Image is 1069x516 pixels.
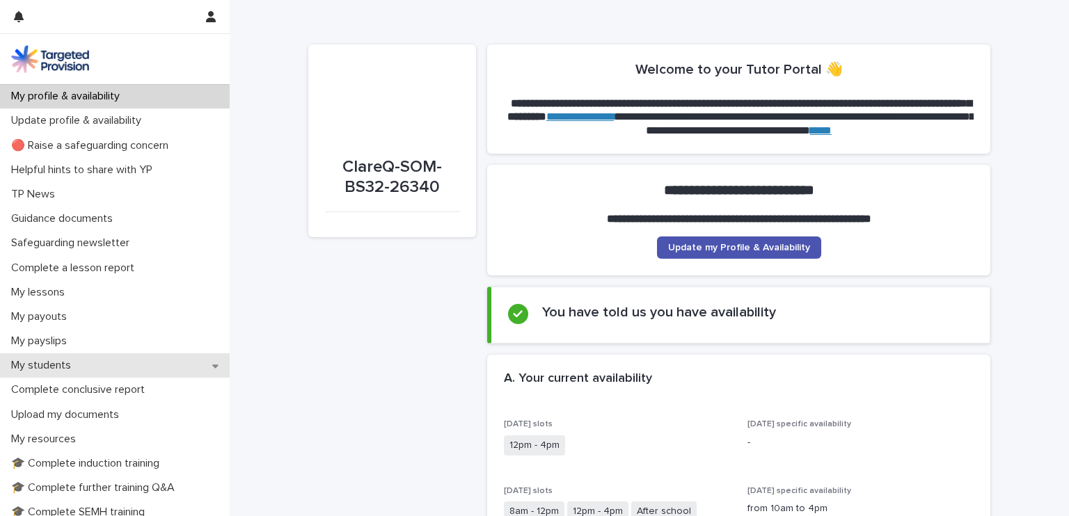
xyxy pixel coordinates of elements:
a: Update my Profile & Availability [657,236,821,259]
p: My resources [6,433,87,446]
h2: You have told us you have availability [542,304,776,321]
p: 🎓 Complete further training Q&A [6,481,186,494]
span: [DATE] slots [504,420,553,428]
p: ClareQ-SOM-BS32-26340 [325,157,459,197]
p: - [747,435,974,450]
p: 🎓 Complete induction training [6,457,171,470]
p: My lessons [6,286,76,299]
p: Upload my documents [6,408,130,421]
h2: A. Your current availability [504,371,652,387]
img: M5nRWzHhSzIhMunXDL62 [11,45,89,73]
h2: Welcome to your Tutor Portal 👋 [635,61,843,78]
p: 🔴 Raise a safeguarding concern [6,139,180,152]
p: My payouts [6,310,78,323]
p: Complete a lesson report [6,261,145,275]
p: Complete conclusive report [6,383,156,396]
p: My profile & availability [6,90,131,103]
p: Helpful hints to share with YP [6,163,164,177]
p: Guidance documents [6,212,124,225]
span: [DATE] specific availability [747,487,851,495]
p: Safeguarding newsletter [6,236,141,250]
span: [DATE] specific availability [747,420,851,428]
span: 12pm - 4pm [504,435,565,455]
p: Update profile & availability [6,114,152,127]
p: My students [6,359,82,372]
p: from 10am to 4pm [747,501,974,516]
span: Update my Profile & Availability [668,243,810,252]
p: TP News [6,188,66,201]
span: [DATE] slots [504,487,553,495]
p: My payslips [6,334,78,348]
